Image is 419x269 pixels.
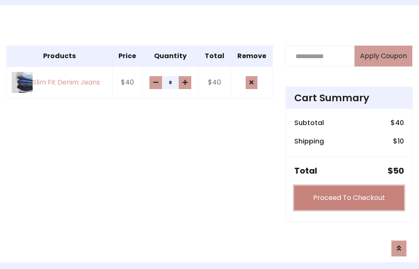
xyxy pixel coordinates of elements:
h6: Subtotal [294,119,324,127]
h5: Total [294,166,317,176]
span: 40 [395,118,404,128]
td: $40 [198,67,231,98]
th: Quantity [142,46,198,67]
th: Total [198,46,231,67]
th: Remove [231,46,273,67]
h5: $ [388,166,404,176]
a: Slim Fit Denim Jeans [12,72,107,93]
th: Price [112,46,142,67]
th: Products [7,46,113,67]
a: Proceed To Checkout [294,186,404,210]
span: 10 [398,136,404,146]
h4: Cart Summary [294,92,404,104]
button: Apply Coupon [355,46,412,67]
h6: $ [391,119,404,127]
h6: $ [393,137,404,145]
td: $40 [112,67,142,98]
span: 50 [393,165,404,177]
h6: Shipping [294,137,324,145]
